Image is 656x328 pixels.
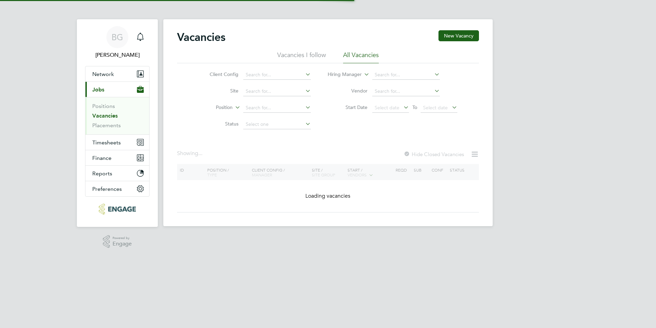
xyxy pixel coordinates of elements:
[199,88,238,94] label: Site
[92,139,121,146] span: Timesheets
[85,150,149,165] button: Finance
[438,30,479,41] button: New Vacancy
[92,112,118,119] a: Vacancies
[372,87,440,96] input: Search for...
[328,88,367,94] label: Vendor
[328,104,367,110] label: Start Date
[85,51,150,59] span: Becky Green
[85,204,150,215] a: Go to home page
[193,104,233,111] label: Position
[423,105,448,111] span: Select date
[112,33,123,42] span: BG
[92,186,122,192] span: Preferences
[85,166,149,181] button: Reports
[198,150,202,157] span: ...
[343,51,379,63] li: All Vacancies
[113,235,132,241] span: Powered by
[92,122,121,129] a: Placements
[372,70,440,80] input: Search for...
[85,26,150,59] a: BG[PERSON_NAME]
[199,121,238,127] label: Status
[243,120,311,129] input: Select one
[277,51,326,63] li: Vacancies I follow
[199,71,238,77] label: Client Config
[243,70,311,80] input: Search for...
[177,30,225,44] h2: Vacancies
[92,170,112,177] span: Reports
[322,71,362,78] label: Hiring Manager
[243,103,311,113] input: Search for...
[85,82,149,97] button: Jobs
[103,235,132,248] a: Powered byEngage
[113,241,132,247] span: Engage
[92,71,114,77] span: Network
[85,181,149,196] button: Preferences
[92,86,104,93] span: Jobs
[92,103,115,109] a: Positions
[403,151,464,157] label: Hide Closed Vacancies
[92,155,112,161] span: Finance
[243,87,311,96] input: Search for...
[85,97,149,134] div: Jobs
[375,105,399,111] span: Select date
[99,204,136,215] img: carbonrecruitment-logo-retina.png
[177,150,204,157] div: Showing
[410,103,419,112] span: To
[85,135,149,150] button: Timesheets
[85,66,149,81] button: Network
[77,19,158,227] nav: Main navigation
